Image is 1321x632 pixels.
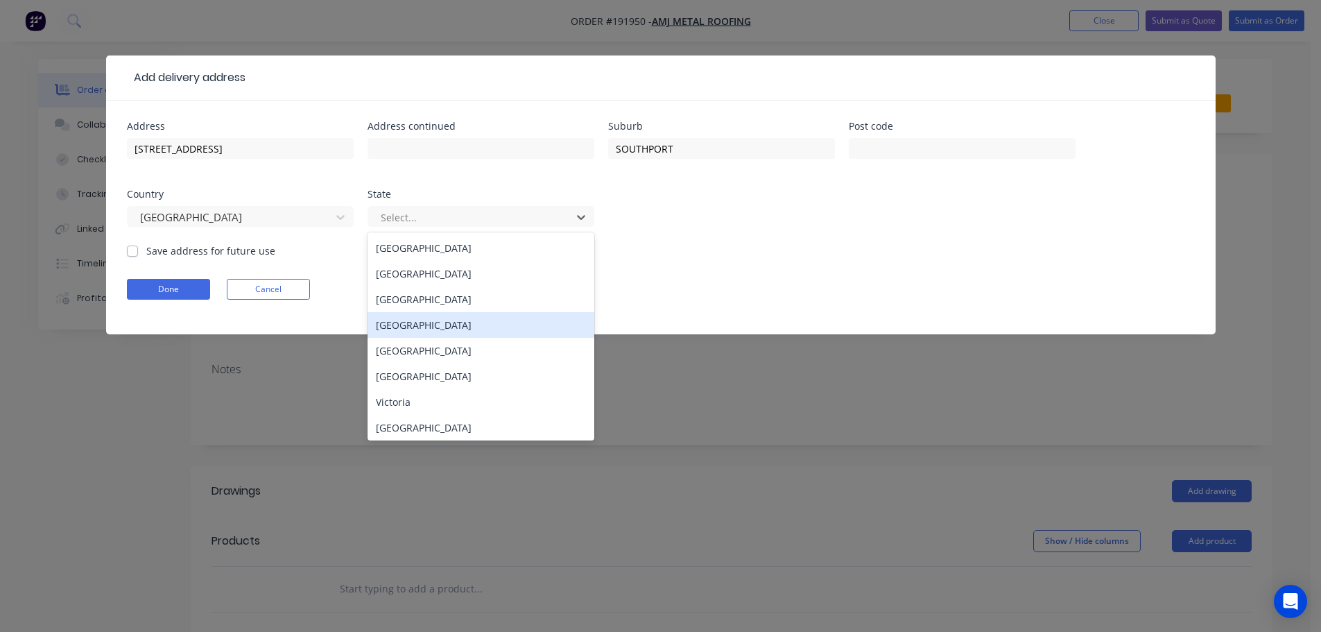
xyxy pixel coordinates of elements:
div: [GEOGRAPHIC_DATA] [368,261,594,287]
div: [GEOGRAPHIC_DATA] [368,415,594,441]
div: [GEOGRAPHIC_DATA] [368,338,594,364]
div: Post code [849,121,1076,131]
div: Address [127,121,354,131]
div: Suburb [608,121,835,131]
label: Save address for future use [146,244,275,258]
div: [GEOGRAPHIC_DATA] [368,287,594,312]
div: [GEOGRAPHIC_DATA] [368,364,594,389]
div: [GEOGRAPHIC_DATA] [368,235,594,261]
button: Done [127,279,210,300]
div: [GEOGRAPHIC_DATA] [368,312,594,338]
button: Cancel [227,279,310,300]
div: State [368,189,594,199]
div: Address continued [368,121,594,131]
div: Open Intercom Messenger [1274,585,1307,618]
div: Add delivery address [127,69,245,86]
div: Country [127,189,354,199]
div: Victoria [368,389,594,415]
